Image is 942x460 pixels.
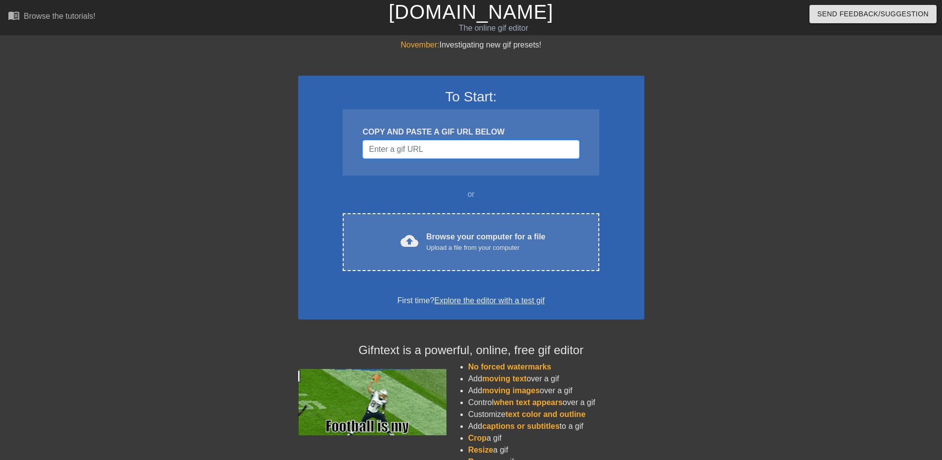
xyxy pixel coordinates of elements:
[468,432,644,444] li: a gif
[468,397,644,409] li: Control over a gif
[482,374,527,383] span: moving text
[24,12,95,20] div: Browse the tutorials!
[311,89,631,105] h3: To Start:
[8,9,20,21] span: menu_book
[468,409,644,420] li: Customize
[482,386,539,395] span: moving images
[362,140,579,159] input: Username
[8,9,95,25] a: Browse the tutorials!
[493,398,563,407] span: when text appears
[468,446,493,454] span: Resize
[362,126,579,138] div: COPY AND PASTE A GIF URL BELOW
[468,385,644,397] li: Add over a gif
[468,420,644,432] li: Add to a gif
[468,444,644,456] li: a gif
[401,232,418,250] span: cloud_upload
[389,1,553,23] a: [DOMAIN_NAME]
[319,22,668,34] div: The online gif editor
[468,434,487,442] span: Crop
[298,39,644,51] div: Investigating new gif presets!
[468,363,551,371] span: No forced watermarks
[298,369,447,435] img: football_small.gif
[809,5,937,23] button: Send Feedback/Suggestion
[482,422,559,430] span: captions or subtitles
[311,295,631,307] div: First time?
[324,188,619,200] div: or
[426,231,545,253] div: Browse your computer for a file
[426,243,545,253] div: Upload a file from your computer
[401,41,439,49] span: November:
[434,296,544,305] a: Explore the editor with a test gif
[505,410,585,418] span: text color and outline
[817,8,929,20] span: Send Feedback/Suggestion
[468,373,644,385] li: Add over a gif
[298,343,644,358] h4: Gifntext is a powerful, online, free gif editor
